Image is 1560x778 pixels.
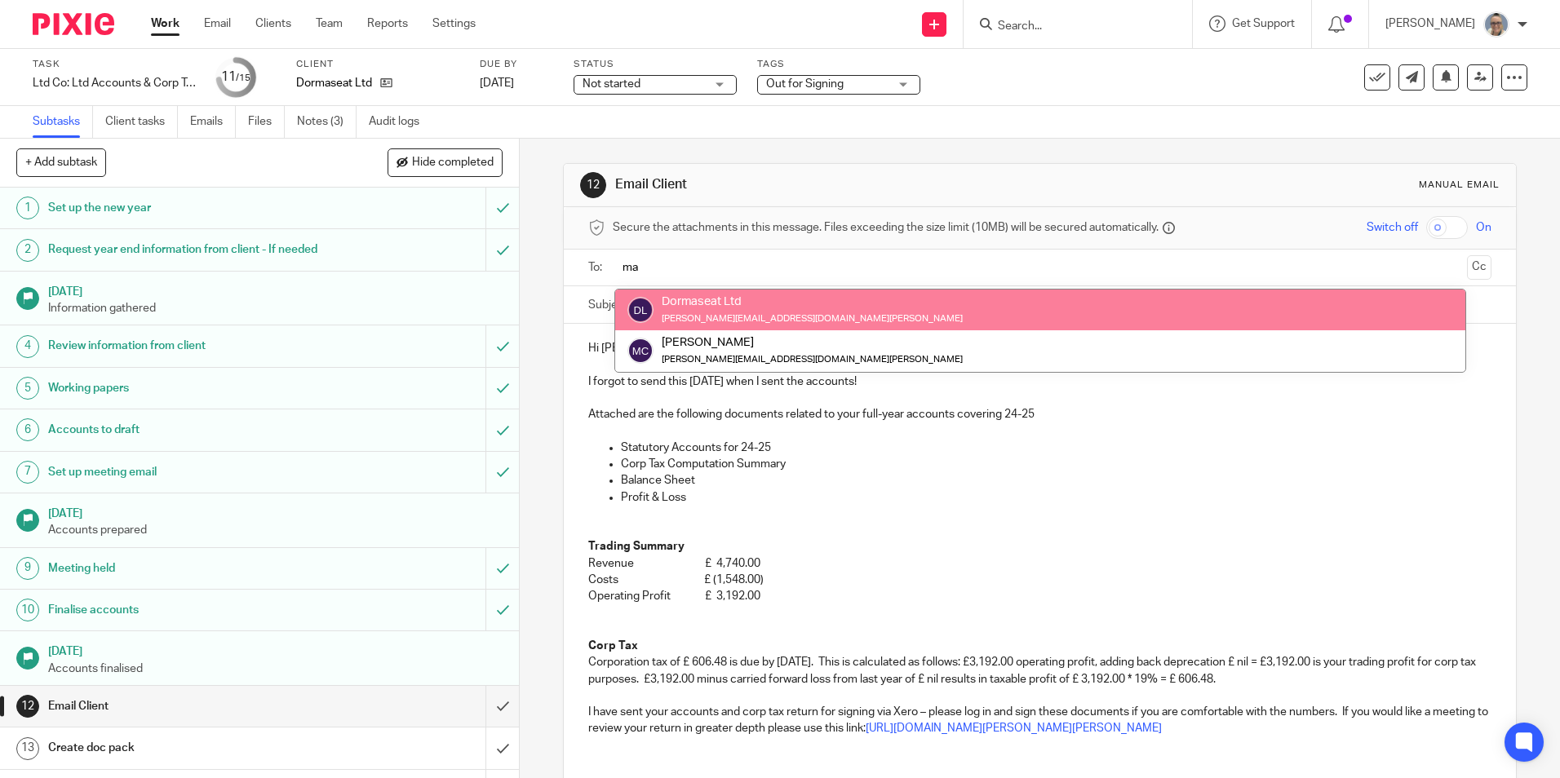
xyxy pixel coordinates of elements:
label: To: [588,259,606,276]
h1: [DATE] [48,639,503,660]
strong: Corp Tax [588,640,638,652]
p: Operating Profit £ 3,192.00 [588,588,1491,604]
div: 11 [221,68,250,86]
a: [URL][DOMAIN_NAME][PERSON_NAME][PERSON_NAME] [866,723,1162,734]
p: Corporation tax of £ 606.48 is due by [DATE]. This is calculated as follows: £3,192.00 operating ... [588,654,1491,687]
span: [DATE] [480,77,514,89]
a: Client tasks [105,106,178,138]
p: Profit & Loss [621,489,1491,506]
a: Email [204,15,231,32]
div: 7 [16,461,39,484]
label: Subject: [588,297,631,313]
p: Information gathered [48,300,503,316]
p: Accounts prepared [48,522,503,538]
h1: Review information from client [48,334,329,358]
p: Attached are the following documents related to your full-year accounts covering 24-25 [588,406,1491,422]
input: Search [996,20,1143,34]
div: Ltd Co: Ltd Accounts &amp; Corp Tax Return [33,75,196,91]
h1: Accounts to draft [48,418,329,442]
img: svg%3E [627,297,654,323]
span: Switch off [1367,219,1418,236]
span: Out for Signing [766,78,844,90]
p: Revenue £ 4,740.00 [588,555,1491,572]
small: [PERSON_NAME][EMAIL_ADDRESS][DOMAIN_NAME][PERSON_NAME] [662,355,963,364]
span: Not started [583,78,640,90]
div: 12 [16,695,39,718]
h1: [DATE] [48,280,503,300]
p: Costs £ (1,548.00) [588,572,1491,588]
span: Secure the attachments in this message. Files exceeding the size limit (10MB) will be secured aut... [613,219,1159,236]
strong: Trading Summary [588,541,685,552]
div: 9 [16,557,39,580]
div: 1 [16,197,39,219]
p: Accounts finalised [48,661,503,677]
label: Status [574,58,737,71]
label: Task [33,58,196,71]
h1: Finalise accounts [48,598,329,622]
button: Hide completed [388,148,503,176]
div: Manual email [1419,179,1500,192]
h1: Create doc pack [48,736,329,760]
div: 5 [16,377,39,400]
span: Get Support [1232,18,1295,29]
div: Dormaseat Ltd [662,294,963,310]
a: Notes (3) [297,106,357,138]
div: [PERSON_NAME] [662,334,963,351]
p: Dormaseat Ltd [296,75,372,91]
a: Team [316,15,343,32]
a: Subtasks [33,106,93,138]
span: Hide completed [412,157,494,170]
button: + Add subtask [16,148,106,176]
div: 12 [580,172,606,198]
a: Work [151,15,179,32]
p: I have sent your accounts and corp tax return for signing via Xero – please log in and sign these... [588,704,1491,737]
small: /15 [236,73,250,82]
img: svg%3E [627,338,654,364]
div: Ltd Co: Ltd Accounts & Corp Tax Return [33,75,196,91]
a: Emails [190,106,236,138]
h1: Email Client [615,176,1075,193]
img: Website%20Headshot.png [1483,11,1509,38]
div: 2 [16,239,39,262]
div: 13 [16,737,39,760]
div: 4 [16,335,39,358]
div: 10 [16,599,39,621]
label: Due by [480,58,553,71]
p: Balance Sheet [621,472,1491,488]
small: [PERSON_NAME][EMAIL_ADDRESS][DOMAIN_NAME][PERSON_NAME] [662,314,963,323]
a: Files [248,106,285,138]
a: Audit logs [369,106,432,138]
h1: Set up the new year [48,196,329,220]
a: Reports [367,15,408,32]
img: Pixie [33,13,114,35]
p: I forgot to send this [DATE] when I sent the accounts! [588,374,1491,390]
div: 6 [16,418,39,441]
h1: Meeting held [48,556,329,581]
h1: Set up meeting email [48,460,329,484]
p: Hi [PERSON_NAME] [588,340,1491,356]
span: On [1476,219,1491,236]
h1: [DATE] [48,502,503,522]
a: Clients [255,15,291,32]
h1: Request year end information from client - If needed [48,237,329,262]
label: Tags [757,58,920,71]
label: Client [296,58,459,71]
a: Settings [432,15,476,32]
h1: Working papers [48,376,329,400]
p: [PERSON_NAME] [1385,15,1475,32]
h1: Email Client [48,694,329,718]
p: Corp Tax Computation Summary [621,456,1491,472]
button: Cc [1467,255,1491,280]
p: Statutory Accounts for 24-25 [621,440,1491,456]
